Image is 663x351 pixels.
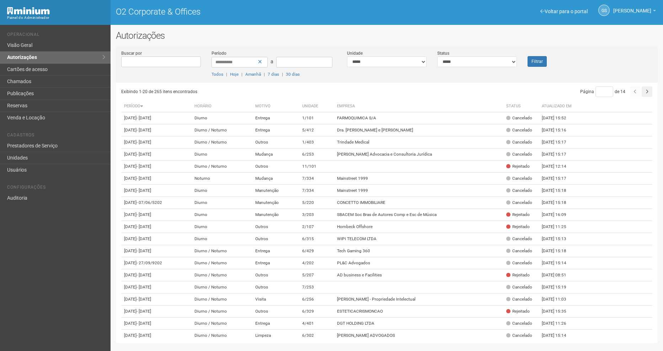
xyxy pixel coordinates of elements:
[299,185,334,197] td: 7/334
[121,281,192,293] td: [DATE]
[506,115,532,121] div: Cancelado
[539,185,578,197] td: [DATE] 15:18
[252,209,299,221] td: Manutenção
[299,161,334,173] td: 11/101
[252,197,299,209] td: Manutenção
[252,293,299,306] td: Visita
[252,101,299,112] th: Motivo
[137,152,151,157] span: - [DATE]
[192,112,253,124] td: Diurno
[539,101,578,112] th: Atualizado em
[252,318,299,330] td: Entrega
[334,245,503,257] td: Tech Gaming 360
[334,318,503,330] td: DGT HOLDING LTDA
[192,269,253,281] td: Diurno / Noturno
[539,233,578,245] td: [DATE] 15:13
[540,9,588,14] a: Voltar para o portal
[299,101,334,112] th: Unidade
[506,224,530,230] div: Rejeitado
[252,306,299,318] td: Outros
[137,333,151,338] span: - [DATE]
[539,124,578,136] td: [DATE] 15:16
[137,297,151,302] span: - [DATE]
[334,209,503,221] td: SBACEM Soc Bras de Autores Comp e Esc de Música
[121,245,192,257] td: [DATE]
[192,293,253,306] td: Diurno / Noturno
[252,245,299,257] td: Entrega
[121,318,192,330] td: [DATE]
[121,221,192,233] td: [DATE]
[334,233,503,245] td: WIPI TELECOM LTDA
[506,308,530,314] div: Rejeitado
[539,112,578,124] td: [DATE] 15:52
[299,112,334,124] td: 1/101
[613,1,651,13] span: Gabriela Souza
[137,128,151,133] span: - [DATE]
[539,306,578,318] td: [DATE] 15:35
[192,318,253,330] td: Diurno / Noturno
[212,72,223,77] a: Todos
[334,185,503,197] td: Mainstreet 1999
[506,175,532,182] div: Cancelado
[121,124,192,136] td: [DATE]
[334,306,503,318] td: ESTETICACRISMONCAO
[137,200,162,205] span: - 07/06/5202
[192,173,253,185] td: Noturno
[506,163,530,169] div: Rejeitado
[121,161,192,173] td: [DATE]
[137,188,151,193] span: - [DATE]
[299,281,334,293] td: 7/253
[192,161,253,173] td: Diurno / Noturno
[116,7,381,16] h1: O2 Corporate & Offices
[192,257,253,269] td: Diurno / Noturno
[506,236,532,242] div: Cancelado
[299,330,334,342] td: 6/302
[137,285,151,290] span: - [DATE]
[580,89,625,94] span: Página de 14
[121,173,192,185] td: [DATE]
[121,50,142,56] label: Buscar por
[334,173,503,185] td: Mainstreet 1999
[334,112,503,124] td: FARMOQUIMICA S/A
[299,173,334,185] td: 7/334
[539,161,578,173] td: [DATE] 12:14
[137,321,151,326] span: - [DATE]
[137,164,151,169] span: - [DATE]
[7,15,105,21] div: Painel do Administrador
[252,257,299,269] td: Entrega
[539,148,578,161] td: [DATE] 15:17
[192,101,253,112] th: Horário
[137,115,151,120] span: - [DATE]
[334,148,503,161] td: [PERSON_NAME] Advocacia e Consultoria Jurídica
[192,124,253,136] td: Diurno / Noturno
[121,136,192,148] td: [DATE]
[192,221,253,233] td: Diurno
[121,101,192,112] th: Período
[334,293,503,306] td: [PERSON_NAME] - Propriedade Intelectual
[299,318,334,330] td: 4/401
[7,133,105,140] li: Cadastros
[299,293,334,306] td: 6/256
[299,197,334,209] td: 5/220
[299,269,334,281] td: 5/207
[539,221,578,233] td: [DATE] 11:25
[271,59,273,64] span: a
[192,330,253,342] td: Diurno / Noturno
[539,245,578,257] td: [DATE] 15:18
[192,148,253,161] td: Diurno
[192,281,253,293] td: Diurno / Noturno
[506,296,532,302] div: Cancelado
[506,200,532,206] div: Cancelado
[299,233,334,245] td: 6/315
[299,221,334,233] td: 2/107
[252,269,299,281] td: Outros
[137,224,151,229] span: - [DATE]
[241,72,242,77] span: |
[7,185,105,192] li: Configurações
[7,7,50,15] img: Minium
[506,212,530,218] div: Rejeitado
[539,281,578,293] td: [DATE] 15:19
[539,197,578,209] td: [DATE] 15:18
[137,176,151,181] span: - [DATE]
[334,221,503,233] td: Hornbeck Offshore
